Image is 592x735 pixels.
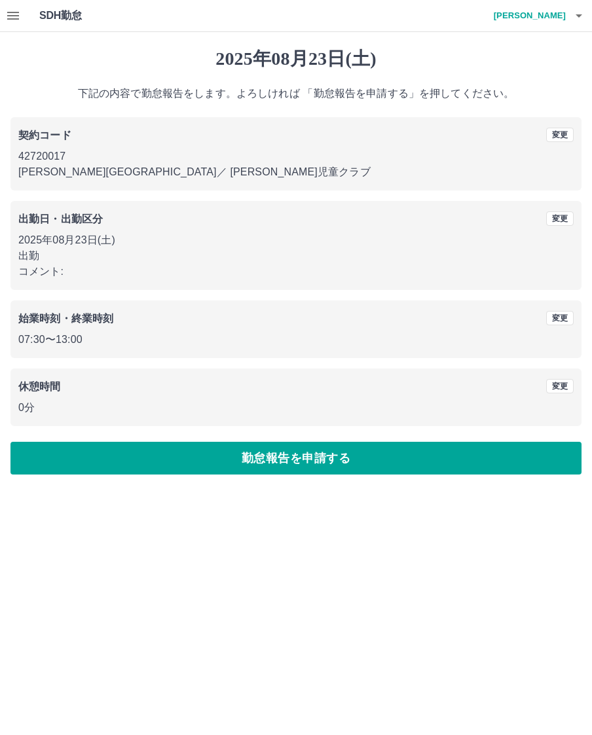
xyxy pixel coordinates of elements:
p: [PERSON_NAME][GEOGRAPHIC_DATA] ／ [PERSON_NAME]児童クラブ [18,164,574,180]
p: 0分 [18,400,574,416]
button: 変更 [546,128,574,142]
button: 変更 [546,311,574,325]
b: 契約コード [18,130,71,141]
b: 休憩時間 [18,381,61,392]
button: 変更 [546,211,574,226]
h1: 2025年08月23日(土) [10,48,582,70]
p: 2025年08月23日(土) [18,232,574,248]
button: 変更 [546,379,574,393]
button: 勤怠報告を申請する [10,442,582,475]
b: 始業時刻・終業時刻 [18,313,113,324]
p: 出勤 [18,248,574,264]
b: 出勤日・出勤区分 [18,213,103,224]
p: 下記の内容で勤怠報告をします。よろしければ 「勤怠報告を申請する」を押してください。 [10,86,582,101]
p: 42720017 [18,149,574,164]
p: 07:30 〜 13:00 [18,332,574,348]
p: コメント: [18,264,574,279]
